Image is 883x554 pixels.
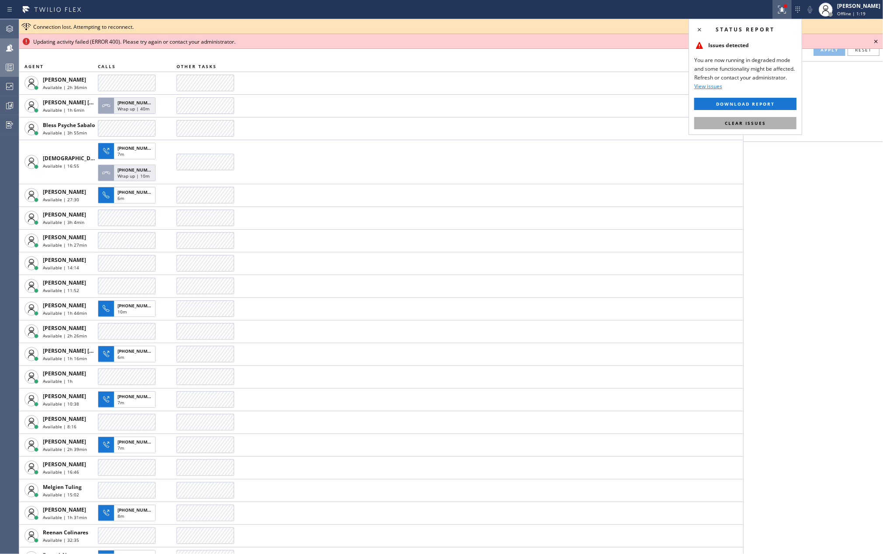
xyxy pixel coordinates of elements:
[837,2,880,10] div: [PERSON_NAME]
[43,355,87,361] span: Available | 1h 16min
[43,392,86,400] span: [PERSON_NAME]
[118,399,124,406] span: 7m
[43,188,86,196] span: [PERSON_NAME]
[98,184,158,206] button: [PHONE_NUMBER]6m
[118,189,157,195] span: [PHONE_NUMBER]
[43,163,79,169] span: Available | 16:55
[43,370,86,377] span: [PERSON_NAME]
[761,127,876,135] label: Break
[24,63,44,69] span: AGENT
[43,537,79,543] span: Available | 32:35
[118,393,157,399] span: [PHONE_NUMBER]
[814,44,845,56] button: Apply
[43,438,86,445] span: [PERSON_NAME]
[43,242,87,248] span: Available | 1h 27min
[118,445,124,451] span: 7m
[43,483,82,491] span: Melgien Tuling
[43,155,145,162] span: [DEMOGRAPHIC_DATA][PERSON_NAME]
[98,162,158,184] button: [PHONE_NUMBER]Wrap up | 10m
[43,211,86,218] span: [PERSON_NAME]
[43,256,86,264] span: [PERSON_NAME]
[33,38,235,45] span: Updating activity failed (ERROR 400). Please try again or contact your administrator.
[118,167,157,173] span: [PHONE_NUMBER]
[118,145,157,151] span: [PHONE_NUMBER]
[43,99,131,106] span: [PERSON_NAME] [PERSON_NAME]
[43,333,87,339] span: Available | 2h 26min
[98,63,116,69] span: CALLS
[118,513,124,519] span: 8m
[43,446,87,452] span: Available | 2h 39min
[118,195,124,201] span: 6m
[98,343,158,365] button: [PHONE_NUMBER]6m
[43,347,131,354] span: [PERSON_NAME] [PERSON_NAME]
[43,514,87,520] span: Available | 1h 31min
[43,423,76,430] span: Available | 8:16
[98,389,158,410] button: [PHONE_NUMBER]7m
[177,63,217,69] span: OTHER TASKS
[43,302,86,309] span: [PERSON_NAME]
[118,303,157,309] span: [PHONE_NUMBER]
[761,100,876,107] label: Available
[43,76,86,83] span: [PERSON_NAME]
[98,140,158,162] button: [PHONE_NUMBER]7m
[43,506,86,513] span: [PERSON_NAME]
[118,151,124,157] span: 7m
[43,121,95,129] span: Bless Psyche Sabalo
[98,95,158,117] button: [PHONE_NUMBER]Wrap up | 40m
[118,439,157,445] span: [PHONE_NUMBER]
[751,65,876,71] div: Activities
[43,287,79,293] span: Available | 11:52
[804,3,816,16] button: Mute
[43,469,79,475] span: Available | 16:46
[98,434,158,456] button: [PHONE_NUMBER]7m
[118,106,149,112] span: Wrap up | 40m
[118,309,127,315] span: 10m
[118,354,124,360] span: 6m
[855,47,872,53] span: Reset
[118,100,157,106] span: [PHONE_NUMBER]
[43,415,86,423] span: [PERSON_NAME]
[43,234,86,241] span: [PERSON_NAME]
[848,44,880,56] button: Reset
[118,507,157,513] span: [PHONE_NUMBER]
[43,219,84,225] span: Available | 3h 4min
[33,23,134,31] span: Connection lost. Attempting to reconnect.
[761,86,876,93] label: Offline
[43,461,86,468] span: [PERSON_NAME]
[98,502,158,524] button: [PHONE_NUMBER]8m
[43,310,87,316] span: Available | 1h 44min
[43,324,86,332] span: [PERSON_NAME]
[43,492,79,498] span: Available | 15:02
[43,107,84,113] span: Available | 1h 6min
[98,298,158,320] button: [PHONE_NUMBER]10m
[43,130,87,136] span: Available | 3h 55min
[43,196,79,203] span: Available | 27:30
[118,348,157,354] span: [PHONE_NUMBER]
[118,173,149,179] span: Wrap up | 10m
[43,265,79,271] span: Available | 14:14
[43,84,87,90] span: Available | 2h 36min
[837,10,866,17] span: Offline | 1:19
[43,401,79,407] span: Available | 10:38
[761,114,876,121] label: Unavailable
[43,378,73,384] span: Available | 1h
[43,529,88,536] span: Reenan Colinares
[821,47,838,53] span: Apply
[43,279,86,286] span: [PERSON_NAME]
